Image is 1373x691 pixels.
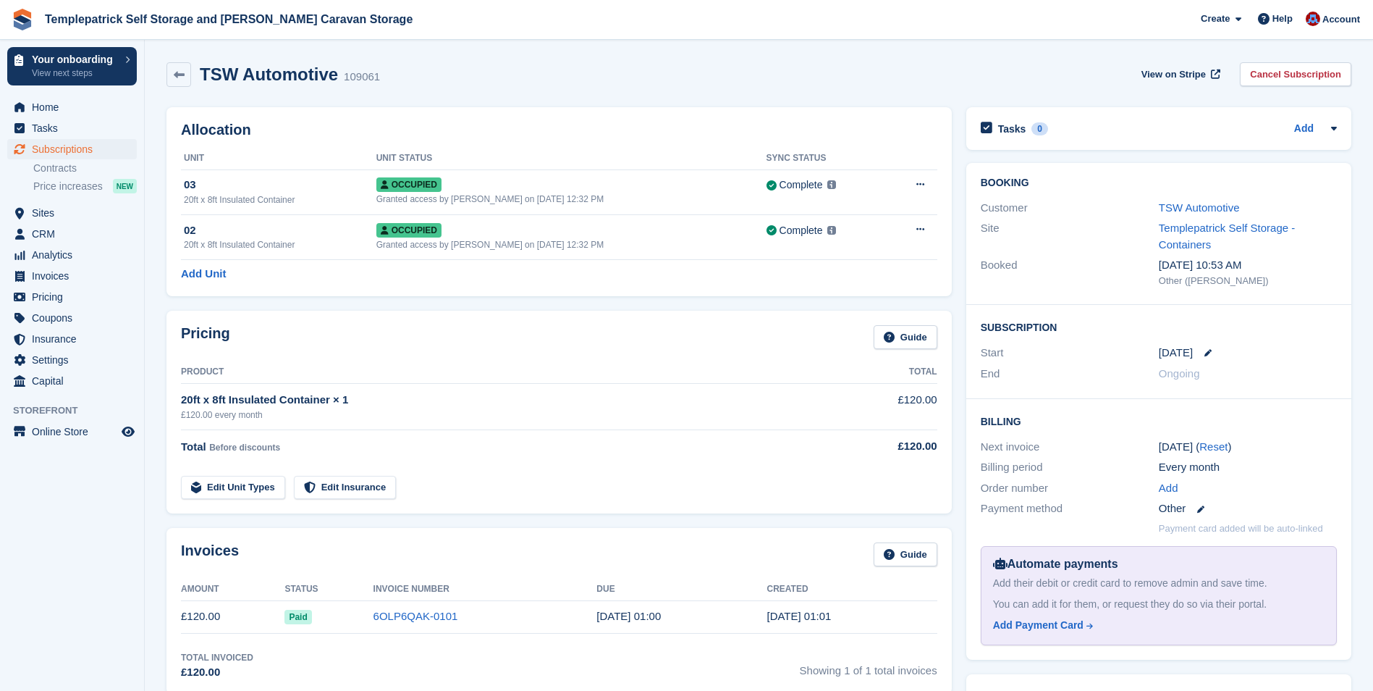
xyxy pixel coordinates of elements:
[1031,122,1048,135] div: 0
[981,501,1159,517] div: Payment method
[1159,522,1323,536] p: Payment card added will be auto-linked
[32,224,119,244] span: CRM
[373,610,458,622] a: 6OLP6QAK-0101
[981,414,1337,428] h2: Billing
[820,384,937,430] td: £120.00
[294,476,397,500] a: Edit Insurance
[7,350,137,370] a: menu
[32,97,119,117] span: Home
[32,245,119,265] span: Analytics
[981,345,1159,361] div: Start
[209,443,280,453] span: Before discounts
[284,578,373,601] th: Status
[1159,501,1337,517] div: Other
[993,618,1083,633] div: Add Payment Card
[981,200,1159,217] div: Customer
[181,266,226,282] a: Add Unit
[7,139,137,159] a: menu
[766,147,885,170] th: Sync Status
[184,177,376,193] div: 03
[596,578,766,601] th: Due
[32,67,118,80] p: View next steps
[376,223,442,238] span: Occupied
[7,422,137,442] a: menu
[181,664,253,681] div: £120.00
[998,122,1026,135] h2: Tasks
[7,97,137,117] a: menu
[7,245,137,265] a: menu
[1306,12,1320,26] img: Leigh
[981,366,1159,382] div: End
[1159,222,1295,251] a: Templepatrick Self Storage - Containers
[119,423,137,440] a: Preview store
[981,459,1159,476] div: Billing period
[32,203,119,223] span: Sites
[32,287,119,307] span: Pricing
[780,223,823,238] div: Complete
[1159,459,1337,476] div: Every month
[184,238,376,251] div: 20ft x 8ft Insulated Container
[376,238,766,251] div: Granted access by [PERSON_NAME] on [DATE] 12:32 PM
[981,480,1159,497] div: Order number
[7,266,137,286] a: menu
[7,203,137,223] a: menu
[981,220,1159,253] div: Site
[981,257,1159,288] div: Booked
[800,651,937,681] span: Showing 1 of 1 total invoices
[7,47,137,85] a: Your onboarding View next steps
[820,361,937,384] th: Total
[200,64,338,84] h2: TSW Automotive
[32,350,119,370] span: Settings
[1201,12,1230,26] span: Create
[1199,440,1228,453] a: Reset
[1141,67,1206,82] span: View on Stripe
[780,177,823,193] div: Complete
[1159,367,1200,380] span: Ongoing
[13,403,144,418] span: Storefront
[344,69,380,85] div: 109061
[1159,257,1337,274] div: [DATE] 10:53 AM
[373,578,597,601] th: Invoice Number
[981,439,1159,456] div: Next invoice
[113,179,137,193] div: NEW
[284,610,311,624] span: Paid
[1294,121,1314,138] a: Add
[32,329,119,349] span: Insurance
[181,122,937,138] h2: Allocation
[181,392,820,409] div: 20ft x 8ft Insulated Container × 1
[827,226,836,235] img: icon-info-grey-7440780725fd019a000dd9b08b2336e03edf1995a4989e88bcd33f0948082b44.svg
[181,600,284,633] td: £120.00
[181,361,820,384] th: Product
[7,329,137,349] a: menu
[32,54,118,64] p: Your onboarding
[1159,274,1337,288] div: Other ([PERSON_NAME])
[181,409,820,422] div: £120.00 every month
[874,325,937,349] a: Guide
[1240,62,1351,86] a: Cancel Subscription
[181,543,239,566] h2: Invoices
[181,147,376,170] th: Unit
[1159,439,1337,456] div: [DATE] ( )
[39,7,418,31] a: Templepatrick Self Storage and [PERSON_NAME] Caravan Storage
[7,224,137,244] a: menu
[7,287,137,307] a: menu
[766,610,831,622] time: 2025-10-01 00:01:48 UTC
[12,9,33,30] img: stora-icon-8386f47178a22dfd0bd8f6a31ec36ba5ce8667c1dd55bd0f319d3a0aa187defe.svg
[181,476,285,500] a: Edit Unit Types
[1159,345,1193,361] time: 2025-10-01 00:00:00 UTC
[184,193,376,206] div: 20ft x 8ft Insulated Container
[376,177,442,192] span: Occupied
[827,180,836,189] img: icon-info-grey-7440780725fd019a000dd9b08b2336e03edf1995a4989e88bcd33f0948082b44.svg
[981,319,1337,334] h2: Subscription
[33,162,137,175] a: Contracts
[1272,12,1293,26] span: Help
[7,308,137,328] a: menu
[376,147,766,170] th: Unit Status
[820,438,937,455] div: £120.00
[181,325,230,349] h2: Pricing
[181,440,206,453] span: Total
[993,597,1325,612] div: You can add it for them, or request they do so via their portal.
[33,178,137,194] a: Price increases NEW
[1322,12,1360,27] span: Account
[993,556,1325,573] div: Automate payments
